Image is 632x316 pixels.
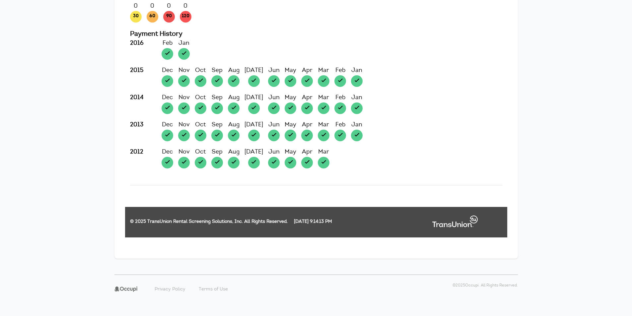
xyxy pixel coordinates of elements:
div: Mar [318,148,329,157]
strong: 2013 [130,122,143,128]
span: 120 [180,11,191,23]
div: Jun [268,148,280,157]
div: Oct [195,66,206,75]
div: Apr [301,94,313,102]
div: Sep [211,94,223,102]
div: Apr [301,66,313,75]
span: 90 [163,11,175,23]
div: Dec [162,148,173,157]
div: 0 [163,2,175,11]
div: [DATE] [245,121,263,130]
div: 0 [130,2,142,11]
div: Jan [351,94,363,102]
div: Nov [178,66,190,75]
div: Sep [211,121,223,130]
div: 0 [180,2,191,11]
div: Oct [195,94,206,102]
p: © 2025 Occupi. All Rights Reserved. [453,283,518,288]
div: May [285,148,296,157]
div: Nov [178,94,190,102]
div: Jun [268,94,280,102]
div: May [285,94,296,102]
div: Feb [334,94,346,102]
strong: 2016 [130,40,144,46]
div: Apr [301,121,313,130]
div: Aug [228,66,240,75]
span: Payment History [130,31,182,37]
div: Nov [178,121,190,130]
div: [DATE] [245,66,263,75]
div: Aug [228,94,240,102]
div: Aug [228,121,240,130]
div: Oct [195,148,206,157]
span: [DATE] 9:14:13 PM [294,220,332,224]
div: Dec [162,66,173,75]
div: Dec [162,121,173,130]
div: Jan [351,66,363,75]
div: [DATE] [245,94,263,102]
div: Aug [228,148,240,157]
div: Oct [195,121,206,130]
strong: 2014 [130,95,144,101]
div: Jan [178,39,190,48]
div: Feb [162,39,173,48]
div: Sep [211,148,223,157]
div: May [285,66,296,75]
div: Mar [318,66,329,75]
div: [DATE] [245,148,263,157]
div: Apr [301,148,313,157]
a: Privacy Policy [151,284,189,294]
span: © 2025 TransUnion Rental Screening Solutions, Inc. All Rights Reserved. [130,219,288,225]
div: Jan [351,121,363,130]
div: Jun [268,121,280,130]
a: Terms of Use [195,284,232,294]
div: Feb [334,66,346,75]
div: 0 [147,2,158,11]
div: Jun [268,66,280,75]
div: May [285,121,296,130]
span: 60 [147,11,158,23]
div: Mar [318,94,329,102]
div: Nov [178,148,190,157]
span: 30 [130,11,142,23]
strong: 2012 [130,149,143,155]
div: Dec [162,94,173,102]
div: Mar [318,121,329,130]
strong: 2015 [130,68,143,74]
div: Feb [334,121,346,130]
div: Sep [211,66,223,75]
